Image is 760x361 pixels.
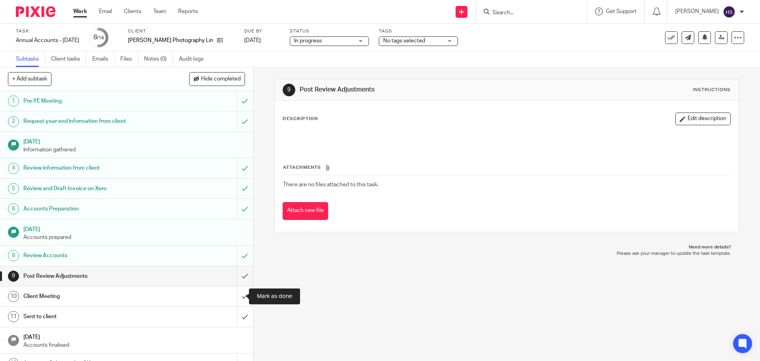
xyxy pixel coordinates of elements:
h1: Pre-YE Meeting [23,95,160,107]
div: Annual Accounts - March 2025 [16,36,79,44]
label: Status [290,28,369,34]
div: 6 [8,203,19,214]
h1: Review and Draft Invoice on Xero [23,183,160,195]
div: 11 [8,311,19,322]
div: 9 [8,271,19,282]
span: In progress [294,38,322,44]
div: Instructions [693,87,731,93]
label: Tags [379,28,458,34]
h1: Review information from client [23,162,160,174]
h1: [DATE] [23,223,245,233]
h1: [DATE] [23,136,245,146]
a: Subtasks [16,52,45,67]
span: [DATE] [244,38,261,43]
p: Accounts prepared [23,233,245,241]
button: Attach new file [283,202,328,220]
h1: Post Review Adjustments [23,270,160,282]
label: Due by [244,28,280,34]
a: Clients [124,8,141,15]
div: 8 [93,33,104,42]
div: 9 [283,84,295,96]
a: Team [153,8,166,15]
button: + Add subtask [8,72,51,86]
p: [PERSON_NAME] Photography Limited [128,36,213,44]
h1: Client Meeting [23,290,160,302]
a: Client tasks [51,52,86,67]
h1: [DATE] [23,331,245,341]
div: 1 [8,96,19,107]
h1: Sent to client [23,311,160,323]
span: There are no files attached to this task. [283,182,378,187]
p: Information gathered [23,146,245,154]
img: Pixie [16,6,55,17]
a: Files [120,52,138,67]
label: Client [128,28,234,34]
span: No tags selected [383,38,425,44]
span: Attachments [283,165,321,170]
div: 2 [8,116,19,127]
div: Annual Accounts - [DATE] [16,36,79,44]
h1: Post Review Adjustments [300,86,524,94]
a: Audit logs [179,52,209,67]
a: Reports [178,8,198,15]
small: /16 [97,36,104,40]
p: Description [283,116,318,122]
a: Work [73,8,87,15]
input: Search [492,10,563,17]
p: Accounts finalised [23,341,245,349]
h1: Review Accounts [23,250,160,262]
div: 8 [8,250,19,261]
button: Hide completed [189,72,245,86]
img: svg%3E [723,6,735,18]
div: 10 [8,291,19,302]
button: Edit description [675,113,731,125]
a: Email [99,8,112,15]
a: Emails [92,52,114,67]
a: Notes (0) [144,52,173,67]
div: 4 [8,163,19,174]
label: Task [16,28,79,34]
div: 5 [8,183,19,194]
p: [PERSON_NAME] [675,8,719,15]
h1: Accounts Preparation [23,203,160,215]
span: Get Support [606,9,636,14]
p: Please ask your manager to update the task template. [282,250,731,257]
span: Hide completed [201,76,241,82]
h1: Request year end information from client [23,115,160,127]
p: Need more details? [282,244,731,250]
